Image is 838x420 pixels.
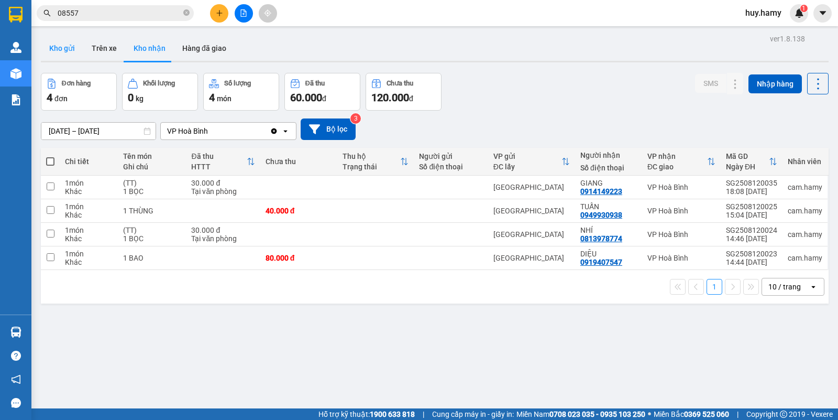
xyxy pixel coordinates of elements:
[136,94,144,103] span: kg
[419,163,482,171] div: Số điện thoại
[143,80,175,87] div: Khối lượng
[780,411,787,418] span: copyright
[647,230,715,239] div: VP Hoà Bình
[737,6,790,19] span: huy.hamy
[281,127,290,135] svg: open
[191,234,255,243] div: Tại văn phòng
[65,226,113,234] div: 1 món
[580,202,637,211] div: TUẤN
[183,8,190,18] span: close-circle
[580,250,637,258] div: DIỆU
[726,226,777,234] div: SG2508120024
[580,226,637,234] div: NHÍ
[123,163,181,171] div: Ghi chú
[788,157,822,166] div: Nhân viên
[580,164,637,172] div: Số điện thoại
[318,408,415,420] span: Hỗ trợ kỹ thuật:
[10,68,21,79] img: warehouse-icon
[10,327,21,338] img: warehouse-icon
[123,207,181,215] div: 1 THÙNG
[186,148,260,176] th: Toggle SortBy
[642,148,721,176] th: Toggle SortBy
[654,408,729,420] span: Miền Bắc
[128,91,134,104] span: 0
[423,408,424,420] span: |
[580,179,637,187] div: GIANG
[493,163,561,171] div: ĐC lấy
[217,94,231,103] span: món
[183,9,190,16] span: close-circle
[748,74,802,93] button: Nhập hàng
[580,151,637,159] div: Người nhận
[647,152,707,160] div: VP nhận
[191,163,246,171] div: HTTT
[549,410,645,418] strong: 0708 023 035 - 0935 103 250
[432,408,514,420] span: Cung cấp máy in - giấy in:
[191,187,255,196] div: Tại văn phòng
[224,80,251,87] div: Số lượng
[266,157,332,166] div: Chưa thu
[125,36,174,61] button: Kho nhận
[818,8,828,18] span: caret-down
[123,152,181,160] div: Tên món
[800,5,808,12] sup: 1
[266,254,332,262] div: 80.000 đ
[809,283,818,291] svg: open
[387,80,413,87] div: Chưa thu
[768,282,801,292] div: 10 / trang
[350,113,361,124] sup: 3
[11,351,21,361] span: question-circle
[167,126,208,136] div: VP Hoà Bình
[726,211,777,219] div: 15:04 [DATE]
[813,4,832,23] button: caret-down
[47,91,52,104] span: 4
[5,66,122,83] b: GỬI : VP Hoà Bình
[647,254,715,262] div: VP Hoà Bình
[284,73,360,111] button: Đã thu60.000đ
[65,202,113,211] div: 1 món
[259,4,277,23] button: aim
[493,152,561,160] div: VP gửi
[10,42,21,53] img: warehouse-icon
[123,234,181,243] div: 1 BỌC
[580,258,622,266] div: 0919407547
[240,9,247,17] span: file-add
[802,5,806,12] span: 1
[695,74,726,93] button: SMS
[721,148,782,176] th: Toggle SortBy
[707,279,722,295] button: 1
[493,183,570,191] div: [GEOGRAPHIC_DATA]
[337,148,414,176] th: Toggle SortBy
[65,250,113,258] div: 1 món
[788,230,822,239] div: cam.hamy
[516,408,645,420] span: Miền Nam
[235,4,253,23] button: file-add
[726,234,777,243] div: 14:46 [DATE]
[123,179,181,187] div: (TT)
[191,179,255,187] div: 30.000 đ
[54,94,68,103] span: đơn
[191,226,255,234] div: 30.000 đ
[60,7,139,20] b: Nhà Xe Hà My
[60,38,69,47] span: phone
[788,183,822,191] div: cam.hamy
[60,25,69,34] span: environment
[65,234,113,243] div: Khác
[122,73,198,111] button: Khối lượng0kg
[209,91,215,104] span: 4
[648,412,651,416] span: ⚪️
[580,234,622,243] div: 0813978774
[11,398,21,408] span: message
[58,7,181,19] input: Tìm tên, số ĐT hoặc mã đơn
[301,119,356,140] button: Bộ lọc
[493,230,570,239] div: [GEOGRAPHIC_DATA]
[123,187,181,196] div: 1 BỌC
[65,211,113,219] div: Khác
[65,179,113,187] div: 1 món
[647,207,715,215] div: VP Hoà Bình
[62,80,91,87] div: Đơn hàng
[174,36,235,61] button: Hàng đã giao
[684,410,729,418] strong: 0369 525 060
[11,374,21,384] span: notification
[409,94,413,103] span: đ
